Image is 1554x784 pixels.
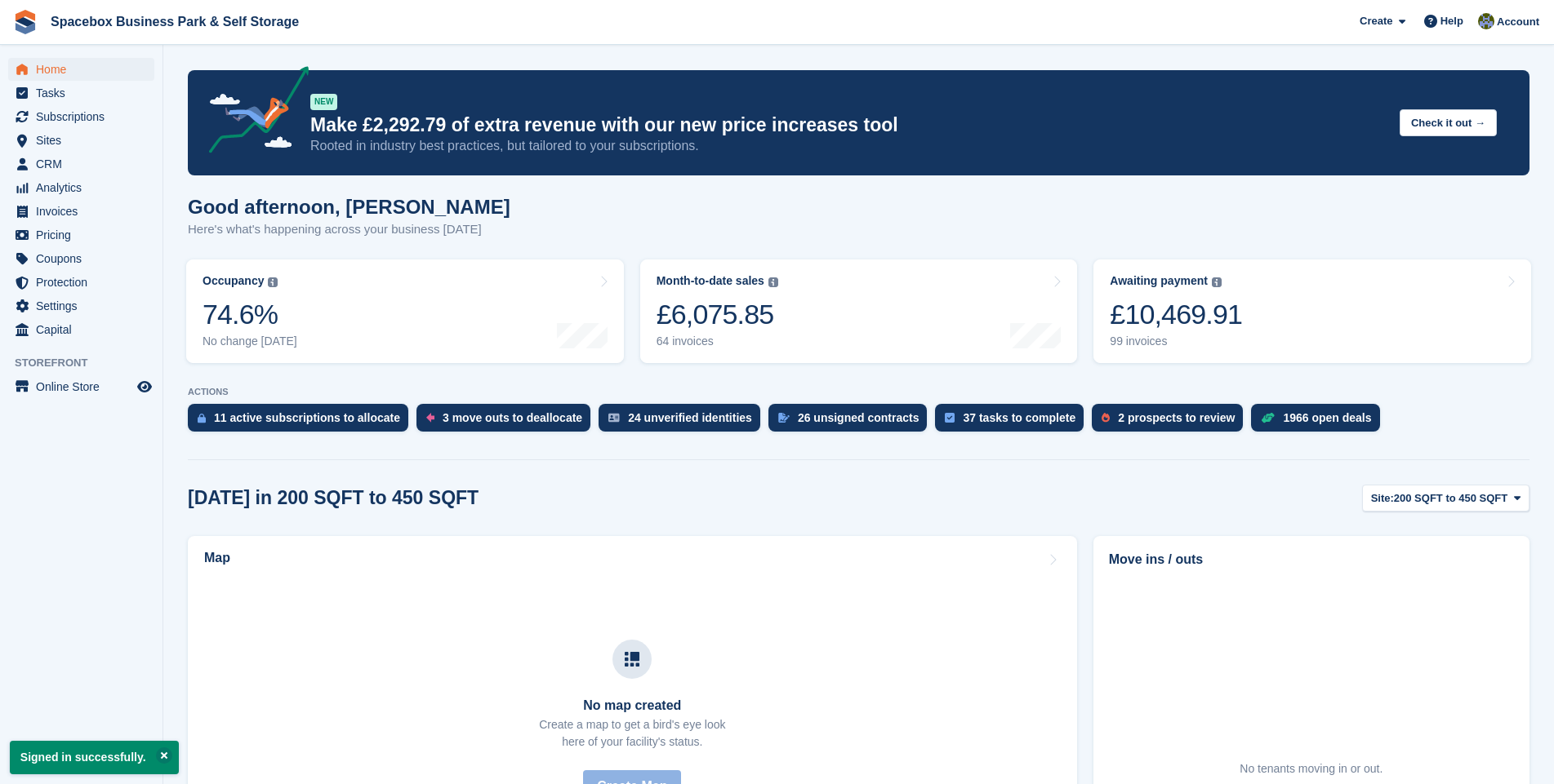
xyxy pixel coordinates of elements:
img: sahil [1478,13,1494,29]
div: 11 active subscriptions to allocate [214,411,400,424]
a: menu [8,176,154,199]
a: menu [8,129,154,152]
a: menu [8,58,154,81]
img: map-icn-33ee37083ee616e46c38cad1a60f524a97daa1e2b2c8c0bc3eb3415660979fc1.svg [625,652,639,667]
a: menu [8,105,154,128]
a: Spacebox Business Park & Self Storage [44,8,305,35]
span: Help [1440,13,1463,29]
img: icon-info-grey-7440780725fd019a000dd9b08b2336e03edf1995a4989e88bcd33f0948082b44.svg [268,277,278,287]
button: Check it out → [1400,109,1497,136]
img: active_subscription_to_allocate_icon-d502201f5373d7db506a760aba3b589e785aa758c864c3986d89f69b8ff3... [198,413,206,423]
img: task-75834270c22a3079a89374b754ae025e5fb1db73e45f91037f5363f120a921f8.svg [945,413,955,423]
a: menu [8,82,154,104]
a: 11 active subscriptions to allocate [188,404,416,440]
img: contract_signature_icon-13c848040528278c33f63329250d36e43548de30e8caae1d1a13099fd9432cc5.svg [778,413,790,423]
div: £6,075.85 [657,298,778,331]
a: Preview store [135,377,154,396]
h2: [DATE] in 200 SQFT to 450 SQFT [188,487,479,509]
a: Awaiting payment £10,469.91 99 invoices [1093,259,1531,363]
span: Online Store [36,375,134,398]
p: Make £2,292.79 of extra revenue with our new price increases tool [310,113,1387,137]
div: Occupancy [203,274,264,288]
span: Invoices [36,200,134,223]
img: icon-info-grey-7440780725fd019a000dd9b08b2336e03edf1995a4989e88bcd33f0948082b44.svg [768,277,778,287]
a: 24 unverified identities [599,404,768,440]
span: 200 SQFT to 450 SQFT [1394,490,1507,507]
a: Month-to-date sales £6,075.85 64 invoices [640,259,1078,363]
img: prospect-51fa495bee0391a8d652442698ab0144808aea92771e9ea1ae160a38d050c398.svg [1102,413,1110,423]
span: Sites [36,129,134,152]
p: ACTIONS [188,387,1530,397]
h3: No map created [539,698,725,713]
span: Create [1360,13,1392,29]
p: Create a map to get a bird's eye look here of your facility's status. [539,716,725,751]
h2: Map [204,551,230,565]
span: Protection [36,271,134,294]
a: menu [8,247,154,270]
a: Occupancy 74.6% No change [DATE] [186,259,624,363]
div: 26 unsigned contracts [798,411,919,424]
div: 24 unverified identities [628,411,752,424]
img: icon-info-grey-7440780725fd019a000dd9b08b2336e03edf1995a4989e88bcd33f0948082b44.svg [1212,277,1222,287]
div: 3 move outs to deallocate [443,411,582,424]
div: 2 prospects to review [1118,411,1235,424]
span: Site: [1371,490,1394,507]
h1: Good afternoon, [PERSON_NAME] [188,196,510,218]
a: menu [8,295,154,317]
a: menu [8,375,154,398]
span: Analytics [36,176,134,199]
p: Signed in successfully. [10,741,179,774]
div: No tenants moving in or out. [1240,760,1383,777]
div: 1966 open deals [1283,411,1371,424]
img: price-adjustments-announcement-icon-8257ccfd72463d97f412b2fc003d46551f7dbcb40ab6d574587a9cd5c0d94... [195,66,309,159]
span: Home [36,58,134,81]
a: 2 prospects to review [1092,404,1251,440]
div: No change [DATE] [203,334,297,348]
a: 37 tasks to complete [935,404,1092,440]
span: Coupons [36,247,134,270]
a: 1966 open deals [1251,404,1387,440]
span: Pricing [36,224,134,246]
div: NEW [310,94,337,110]
a: menu [8,224,154,246]
button: Site: 200 SQFT to 450 SQFT [1362,485,1530,512]
img: verify_identity-adf6edd0f0f0b5bbfe63781bf79b02c33cf7c696d77639b501bdc392416b5a36.svg [608,413,620,423]
span: Account [1497,14,1539,30]
a: menu [8,318,154,341]
a: 26 unsigned contracts [768,404,936,440]
p: Here's what's happening across your business [DATE] [188,220,510,239]
div: 37 tasks to complete [963,411,1075,424]
span: Storefront [15,355,163,371]
img: move_outs_to_deallocate_icon-f764333ba52eb49d3ac5e1228854f67142a1ed5810a6f6cc68b1a99e826820c5.svg [426,413,434,423]
span: Subscriptions [36,105,134,128]
div: 64 invoices [657,334,778,348]
a: menu [8,271,154,294]
img: deal-1b604bf984904fb50ccaf53a9ad4b4a5d6e5aea283cecdc64d6e3604feb123c2.svg [1261,412,1275,423]
a: 3 move outs to deallocate [416,404,599,440]
span: Tasks [36,82,134,104]
h2: Move ins / outs [1109,550,1514,569]
a: menu [8,153,154,175]
p: Rooted in industry best practices, but tailored to your subscriptions. [310,137,1387,155]
img: stora-icon-8386f47178a22dfd0bd8f6a31ec36ba5ce8667c1dd55bd0f319d3a0aa187defe.svg [13,10,38,34]
div: Awaiting payment [1110,274,1208,288]
a: menu [8,200,154,223]
span: Settings [36,295,134,317]
div: £10,469.91 [1110,298,1242,331]
div: 99 invoices [1110,334,1242,348]
span: Capital [36,318,134,341]
div: 74.6% [203,298,297,331]
span: CRM [36,153,134,175]
div: Month-to-date sales [657,274,764,288]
